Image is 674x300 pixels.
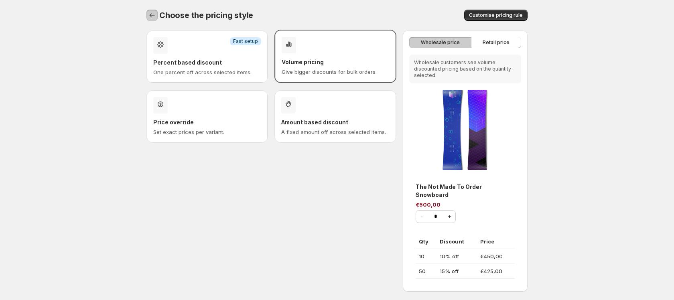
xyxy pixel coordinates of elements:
[436,264,477,279] td: 15% off
[480,268,502,274] span: €425,00
[282,58,389,66] h3: Volume pricing
[416,201,441,208] span: €500,00
[464,10,528,21] button: Customise pricing rule
[477,234,515,249] th: Price
[480,253,503,259] span: €450,00
[469,12,523,18] span: Customise pricing rule
[471,37,521,48] button: Retail price
[282,68,389,76] p: Give bigger discounts for bulk orders.
[409,37,471,48] button: Wholesale price
[281,118,389,126] h3: Amount based discount
[153,118,261,126] h3: Price override
[436,249,477,264] td: 10% off
[483,39,510,46] span: Retail price
[233,38,258,45] span: Fast setup
[416,264,436,279] td: 50
[444,211,455,222] button: +
[153,59,261,67] h3: Percent based discount
[159,10,253,20] span: Choose the pricing style
[153,68,261,76] p: One percent off across selected items.
[416,249,436,264] td: 10
[421,39,460,46] span: Wholesale price
[448,213,451,220] span: +
[146,30,396,143] div: Discount type selection
[409,90,521,170] img: The Not Made To Order Snowboard
[416,183,515,199] h3: The Not Made To Order Snowboard
[153,128,261,136] p: Set exact prices per variant.
[414,59,516,79] p: Wholesale customers see volume discounted pricing based on the quantity selected.
[416,234,436,249] th: Qty
[281,128,389,136] p: A fixed amount off across selected items.
[436,234,477,249] th: Discount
